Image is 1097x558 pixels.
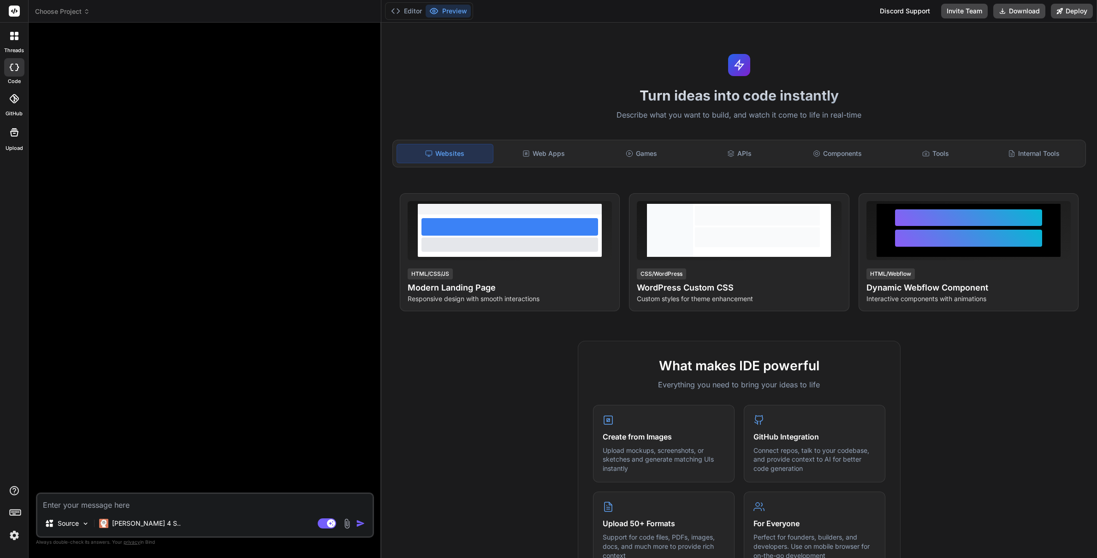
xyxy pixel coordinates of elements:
[99,519,108,528] img: Claude 4 Sonnet
[36,538,374,546] p: Always double-check its answers. Your in Bind
[35,7,90,16] span: Choose Project
[993,4,1045,18] button: Download
[874,4,936,18] div: Discord Support
[866,281,1071,294] h4: Dynamic Webflow Component
[789,144,886,163] div: Components
[753,518,876,529] h4: For Everyone
[8,77,21,85] label: code
[603,518,725,529] h4: Upload 50+ Formats
[112,519,181,528] p: [PERSON_NAME] 4 S..
[985,144,1082,163] div: Internal Tools
[397,144,494,163] div: Websites
[753,446,876,473] p: Connect repos, talk to your codebase, and provide context to AI for better code generation
[866,268,915,279] div: HTML/Webflow
[603,446,725,473] p: Upload mockups, screenshots, or sketches and generate matching UIs instantly
[82,520,89,528] img: Pick Models
[408,268,453,279] div: HTML/CSS/JS
[387,87,1091,104] h1: Turn ideas into code instantly
[6,528,22,543] img: settings
[426,5,471,18] button: Preview
[593,379,885,390] p: Everything you need to bring your ideas to life
[342,518,352,529] img: attachment
[4,47,24,54] label: threads
[866,294,1071,303] p: Interactive components with animations
[495,144,592,163] div: Web Apps
[593,144,690,163] div: Games
[387,5,426,18] button: Editor
[1051,4,1093,18] button: Deploy
[387,109,1091,121] p: Describe what you want to build, and watch it come to life in real-time
[356,519,365,528] img: icon
[58,519,79,528] p: Source
[593,356,885,375] h2: What makes IDE powerful
[941,4,988,18] button: Invite Team
[408,294,612,303] p: Responsive design with smooth interactions
[6,144,23,152] label: Upload
[408,281,612,294] h4: Modern Landing Page
[637,294,841,303] p: Custom styles for theme enhancement
[753,431,876,442] h4: GitHub Integration
[637,268,686,279] div: CSS/WordPress
[888,144,984,163] div: Tools
[691,144,788,163] div: APIs
[6,110,23,118] label: GitHub
[603,431,725,442] h4: Create from Images
[124,539,140,545] span: privacy
[637,281,841,294] h4: WordPress Custom CSS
